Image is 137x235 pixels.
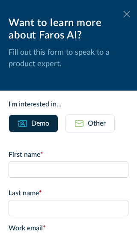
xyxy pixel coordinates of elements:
label: First name [9,150,128,160]
div: Other [88,118,106,129]
div: I'm interested in... [9,99,128,109]
label: Work email [9,223,128,233]
div: Demo [31,118,49,129]
div: Want to learn more about Faros AI? [9,17,128,42]
label: Last name [9,188,128,198]
p: Fill out this form to speak to a product expert. [9,47,128,70]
